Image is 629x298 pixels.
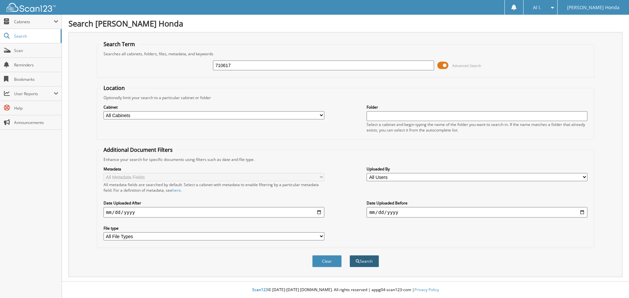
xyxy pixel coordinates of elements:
[14,105,58,111] span: Help
[567,6,619,9] span: [PERSON_NAME] Honda
[104,104,324,110] label: Cabinet
[100,41,138,48] legend: Search Term
[14,77,58,82] span: Bookmarks
[104,225,324,231] label: File type
[312,255,342,267] button: Clear
[367,166,587,172] label: Uploaded By
[104,200,324,206] label: Date Uploaded After
[14,62,58,68] span: Reminders
[68,18,622,29] h1: Search [PERSON_NAME] Honda
[367,200,587,206] label: Date Uploaded Before
[104,166,324,172] label: Metadata
[367,207,587,218] input: end
[414,287,439,292] a: Privacy Policy
[100,51,591,57] div: Searches all cabinets, folders, files, metadata, and keywords
[14,48,58,53] span: Scan
[14,33,57,39] span: Search
[14,120,58,125] span: Announcements
[104,182,324,193] div: All metadata fields are searched by default. Select a cabinet with metadata to enable filtering b...
[452,63,481,68] span: Advanced Search
[14,19,54,25] span: Cabinets
[14,91,54,96] span: User Reports
[100,84,128,92] legend: Location
[350,255,379,267] button: Search
[533,6,541,9] span: Al I.
[7,3,56,12] img: scan123-logo-white.svg
[596,267,629,298] iframe: Chat Widget
[252,287,268,292] span: Scan123
[100,95,591,100] div: Optionally limit your search to a particular cabinet or folder
[172,187,181,193] a: here
[62,282,629,298] div: © [DATE]-[DATE] [DOMAIN_NAME]. All rights reserved | appg04-scan123-com |
[367,104,587,110] label: Folder
[100,157,591,162] div: Enhance your search for specific documents using filters such as date and file type.
[367,122,587,133] div: Select a cabinet and begin typing the name of the folder you want to search in. If the name match...
[104,207,324,218] input: start
[100,146,176,153] legend: Additional Document Filters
